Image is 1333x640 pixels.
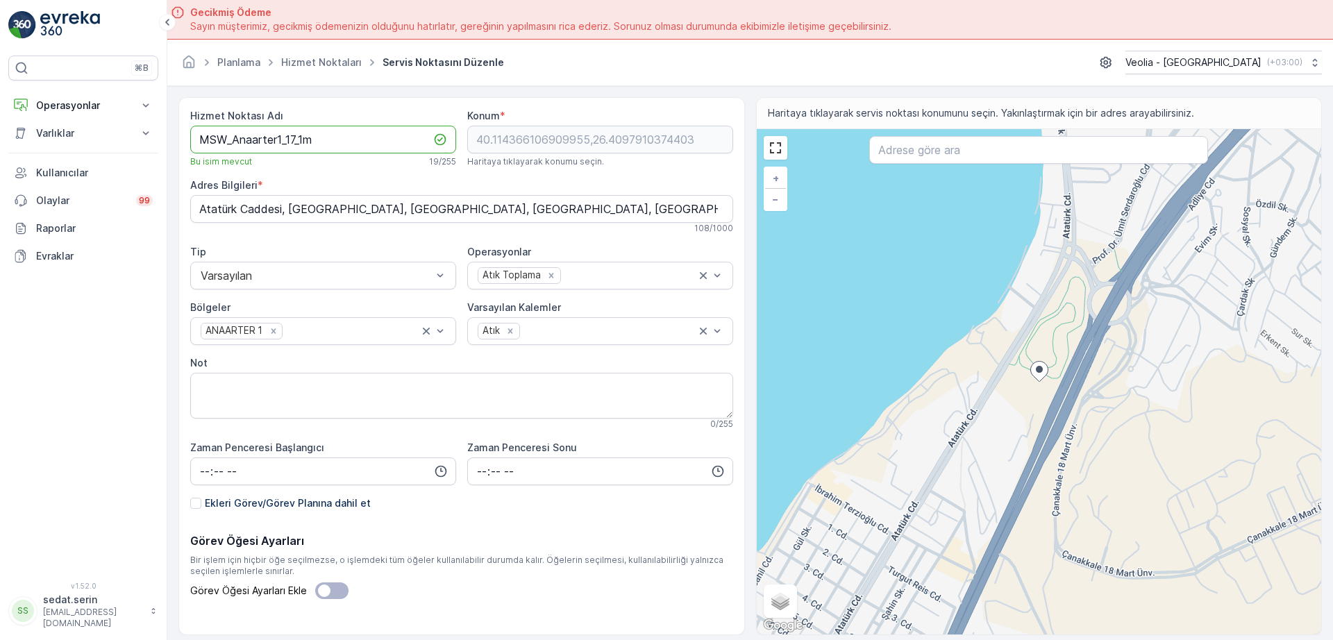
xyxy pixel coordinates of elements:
[765,586,796,616] a: Layers
[36,126,131,140] p: Varlıklar
[503,325,518,337] div: Remove Atık
[772,193,779,205] span: −
[190,179,258,191] label: Adres Bilgileri
[8,11,36,39] img: logo
[467,301,561,313] label: Varsayılan Kalemler
[12,600,34,622] div: SS
[8,214,158,242] a: Raporlar
[190,357,208,369] label: Not
[765,168,786,189] a: Yakınlaştır
[765,189,786,210] a: Uzaklaştır
[765,137,786,158] a: View Fullscreen
[190,156,252,167] span: Bu isim mevcut
[1125,51,1322,74] button: Veolia - [GEOGRAPHIC_DATA](+03:00)
[43,607,143,629] p: [EMAIL_ADDRESS][DOMAIN_NAME]
[760,616,806,634] a: Bu bölgeyi Google Haritalar'da açın (yeni pencerede açılır)
[8,593,158,629] button: SSsedat.serin[EMAIL_ADDRESS][DOMAIN_NAME]
[8,92,158,119] button: Operasyonlar
[478,268,543,283] div: Atık Toplama
[8,187,158,214] a: Olaylar99
[190,532,733,549] p: Görev Öğesi Ayarları
[8,119,158,147] button: Varlıklar
[181,60,196,71] a: Ana Sayfa
[8,242,158,270] a: Evraklar
[478,323,502,338] div: Atık
[190,110,283,121] label: Hizmet Noktası Adı
[869,136,1208,164] input: Adrese göre ara
[380,56,507,69] span: Servis Noktasını Düzenle
[8,159,158,187] a: Kullanıcılar
[43,593,143,607] p: sedat.serin
[190,301,230,313] label: Bölgeler
[467,110,500,121] label: Konum
[40,11,100,39] img: logo_light-DOdMpM7g.png
[710,419,733,430] p: 0 / 255
[694,223,733,234] p: 108 / 1000
[429,156,456,167] p: 19 / 255
[135,62,149,74] p: ⌘B
[281,56,362,68] a: Hizmet Noktaları
[36,249,153,263] p: Evraklar
[36,221,153,235] p: Raporlar
[201,323,265,338] div: ANAARTER 1
[8,582,158,590] span: v 1.52.0
[190,19,891,33] span: Sayın müşterimiz, gecikmiş ödemenizin olduğunu hatırlatır, gereğinin yapılmasını rica ederiz. Sor...
[1125,56,1261,69] p: Veolia - [GEOGRAPHIC_DATA]
[190,582,349,599] label: Görev Öğesi Ayarları Ekle
[768,106,1194,120] span: Haritaya tıklayarak servis noktası konumunu seçin. Yakınlaştırmak için bir adres arayabilirsiniz.
[190,6,891,19] span: Gecikmiş Ödeme
[190,246,206,258] label: Tip
[1267,57,1302,68] p: ( +03:00 )
[760,616,806,634] img: Google
[36,194,128,208] p: Olaylar
[266,325,281,337] div: Remove ANAARTER 1
[467,441,577,453] label: Zaman Penceresi Sonu
[190,555,733,577] span: Bir işlem için hiçbir öğe seçilmezse, o işlemdeki tüm öğeler kullanılabilir durumda kalır. Öğeler...
[36,166,153,180] p: Kullanıcılar
[36,99,131,112] p: Operasyonlar
[205,496,371,510] p: Ekleri Görev/Görev Planına dahil et
[773,172,779,184] span: +
[190,441,324,453] label: Zaman Penceresi Başlangıcı
[467,156,604,167] span: Haritaya tıklayarak konumu seçin.
[544,269,559,282] div: Remove Atık Toplama
[139,195,150,206] p: 99
[467,246,531,258] label: Operasyonlar
[217,56,260,68] a: Planlama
